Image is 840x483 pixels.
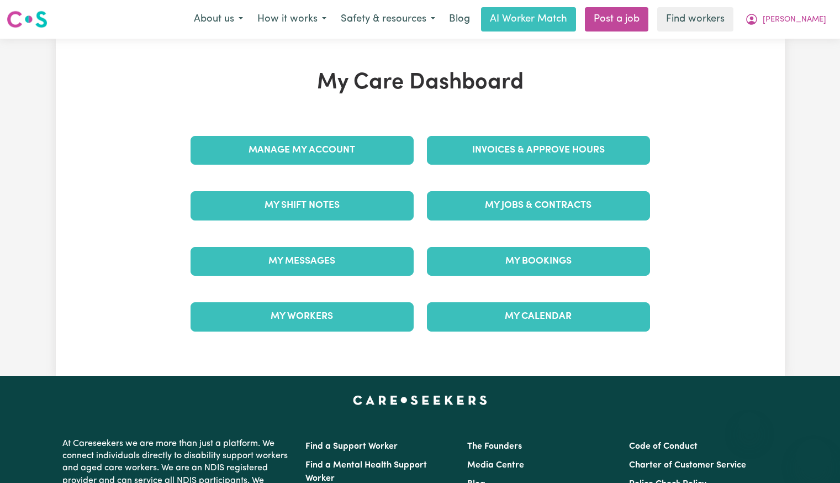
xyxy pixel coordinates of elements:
[467,442,522,451] a: The Founders
[427,136,650,165] a: Invoices & Approve Hours
[305,461,427,483] a: Find a Mental Health Support Worker
[763,14,826,26] span: [PERSON_NAME]
[191,302,414,331] a: My Workers
[738,412,760,434] iframe: Close message
[7,9,47,29] img: Careseekers logo
[427,302,650,331] a: My Calendar
[481,7,576,32] a: AI Worker Match
[184,70,657,96] h1: My Care Dashboard
[191,136,414,165] a: Manage My Account
[427,247,650,276] a: My Bookings
[334,8,442,31] button: Safety & resources
[585,7,648,32] a: Post a job
[353,396,487,405] a: Careseekers home page
[657,7,733,32] a: Find workers
[250,8,334,31] button: How it works
[191,191,414,220] a: My Shift Notes
[442,7,477,32] a: Blog
[629,461,746,470] a: Charter of Customer Service
[738,8,833,31] button: My Account
[427,191,650,220] a: My Jobs & Contracts
[305,442,398,451] a: Find a Support Worker
[796,439,831,474] iframe: Button to launch messaging window
[191,247,414,276] a: My Messages
[187,8,250,31] button: About us
[7,7,47,32] a: Careseekers logo
[629,442,698,451] a: Code of Conduct
[467,461,524,470] a: Media Centre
